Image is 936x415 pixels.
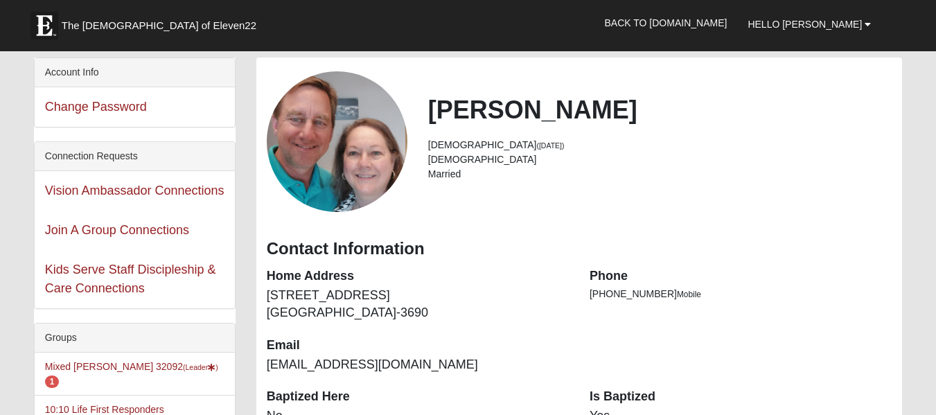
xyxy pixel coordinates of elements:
a: Mixed [PERSON_NAME] 32092(Leader) 1 [45,361,218,387]
li: [PHONE_NUMBER] [590,287,892,301]
small: ([DATE]) [536,141,564,150]
span: The [DEMOGRAPHIC_DATA] of Eleven22 [62,19,256,33]
h3: Contact Information [267,239,892,259]
span: Hello [PERSON_NAME] [748,19,862,30]
dt: Email [267,337,569,355]
a: Kids Serve Staff Discipleship & Care Connections [45,263,216,295]
dt: Is Baptized [590,388,892,406]
div: Account Info [35,58,235,87]
div: Connection Requests [35,142,235,171]
a: The [DEMOGRAPHIC_DATA] of Eleven22 [24,5,301,39]
dt: Baptized Here [267,388,569,406]
a: Back to [DOMAIN_NAME] [594,6,738,40]
a: Vision Ambassador Connections [45,184,224,197]
dd: [EMAIL_ADDRESS][DOMAIN_NAME] [267,356,569,374]
li: Married [428,167,892,182]
dt: Home Address [267,267,569,285]
span: number of pending members [45,376,60,388]
li: [DEMOGRAPHIC_DATA] [428,152,892,167]
div: Groups [35,324,235,353]
small: (Leader ) [183,363,218,371]
span: Mobile [677,290,701,299]
a: Change Password [45,100,147,114]
dt: Phone [590,267,892,285]
li: [DEMOGRAPHIC_DATA] [428,138,892,152]
h2: [PERSON_NAME] [428,95,892,125]
a: Join A Group Connections [45,223,189,237]
dd: [STREET_ADDRESS] [GEOGRAPHIC_DATA]-3690 [267,287,569,322]
a: Hello [PERSON_NAME] [737,7,881,42]
a: View Fullsize Photo [267,71,407,212]
img: Eleven22 logo [30,12,58,39]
